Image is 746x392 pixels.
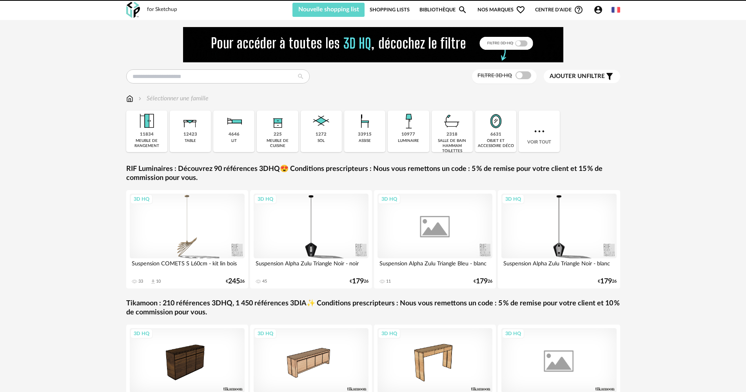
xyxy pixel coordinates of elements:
[441,111,463,132] img: Salle%20de%20bain.png
[550,73,586,79] span: Ajouter un
[185,138,196,143] div: table
[485,111,506,132] img: Miroir.png
[398,111,419,132] img: Luminaire.png
[398,138,419,143] div: luminaire
[136,111,157,132] img: Meuble%20de%20rangement.png
[535,5,583,15] span: Centre d'aideHelp Circle Outline icon
[180,111,201,132] img: Table.png
[458,5,467,15] span: Magnify icon
[519,111,560,152] div: Voir tout
[352,279,364,284] span: 179
[477,73,512,78] span: Filtre 3D HQ
[147,6,177,13] div: for Sketchup
[137,94,143,103] img: svg+xml;base64,PHN2ZyB3aWR0aD0iMTYiIGhlaWdodD0iMTYiIHZpZXdCb3g9IjAgMCAxNiAxNiIgZmlsbD0ibm9uZSIgeG...
[477,3,525,17] span: Nos marques
[401,132,415,138] div: 10977
[544,70,620,83] button: Ajouter unfiltre Filter icon
[223,111,245,132] img: Literie.png
[138,279,143,284] div: 33
[126,94,133,103] img: svg+xml;base64,PHN2ZyB3aWR0aD0iMTYiIGhlaWdodD0iMTciIHZpZXdCb3g9IjAgMCAxNiAxNyIgZmlsbD0ibm9uZSIgeG...
[532,124,546,138] img: more.7b13dc1.svg
[254,328,277,339] div: 3D HQ
[550,73,605,80] span: filtre
[310,111,332,132] img: Sol.png
[594,5,603,15] span: Account Circle icon
[598,279,617,284] div: € 26
[298,6,359,13] span: Nouvelle shopping list
[130,328,153,339] div: 3D HQ
[156,279,161,284] div: 10
[434,138,470,154] div: salle de bain hammam toilettes
[126,299,620,318] a: Tikamoon : 210 références 3DHQ, 1 450 références 3DIA✨ Conditions prescripteurs : Nous vous remet...
[600,279,612,284] span: 179
[254,258,369,274] div: Suspension Alpha Zulu Triangle Noir - noir
[126,165,620,183] a: RIF Luminaires : Découvrez 90 références 3DHQ😍 Conditions prescripteurs : Nous vous remettons un ...
[126,2,140,18] img: OXP
[350,279,368,284] div: € 26
[574,5,583,15] span: Help Circle Outline icon
[594,5,606,15] span: Account Circle icon
[183,27,563,62] img: FILTRE%20HQ%20NEW_V1%20(4).gif
[254,194,277,204] div: 3D HQ
[354,111,376,132] img: Assise.png
[316,132,327,138] div: 1272
[140,132,154,138] div: 11834
[359,138,371,143] div: assise
[490,132,501,138] div: 6631
[130,194,153,204] div: 3D HQ
[262,279,267,284] div: 45
[130,258,245,274] div: Suspension COMETS S L60cm - kit lin bois
[267,111,288,132] img: Rangement.png
[476,279,488,284] span: 179
[358,132,372,138] div: 33915
[378,328,401,339] div: 3D HQ
[498,190,620,289] a: 3D HQ Suspension Alpha Zulu Triangle Noir - blanc €17926
[259,138,296,149] div: meuble de cuisine
[228,279,240,284] span: 245
[292,3,365,17] button: Nouvelle shopping list
[374,190,496,289] a: 3D HQ Suspension Alpha Zulu Triangle Bleu - blanc 11 €17926
[447,132,457,138] div: 2318
[274,132,282,138] div: 225
[502,328,525,339] div: 3D HQ
[501,258,617,274] div: Suspension Alpha Zulu Triangle Noir - blanc
[229,132,240,138] div: 4646
[183,132,197,138] div: 12423
[137,94,209,103] div: Sélectionner une famille
[378,258,493,274] div: Suspension Alpha Zulu Triangle Bleu - blanc
[150,279,156,285] span: Download icon
[231,138,237,143] div: lit
[516,5,525,15] span: Heart Outline icon
[126,190,249,289] a: 3D HQ Suspension COMETS S L60cm - kit lin bois 33 Download icon 10 €24526
[378,194,401,204] div: 3D HQ
[502,194,525,204] div: 3D HQ
[612,5,620,14] img: fr
[474,279,492,284] div: € 26
[226,279,245,284] div: € 26
[605,72,614,81] span: Filter icon
[386,279,391,284] div: 11
[129,138,165,149] div: meuble de rangement
[419,3,467,17] a: BibliothèqueMagnify icon
[477,138,514,149] div: objet et accessoire déco
[250,190,372,289] a: 3D HQ Suspension Alpha Zulu Triangle Noir - noir 45 €17926
[370,3,410,17] a: Shopping Lists
[318,138,325,143] div: sol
